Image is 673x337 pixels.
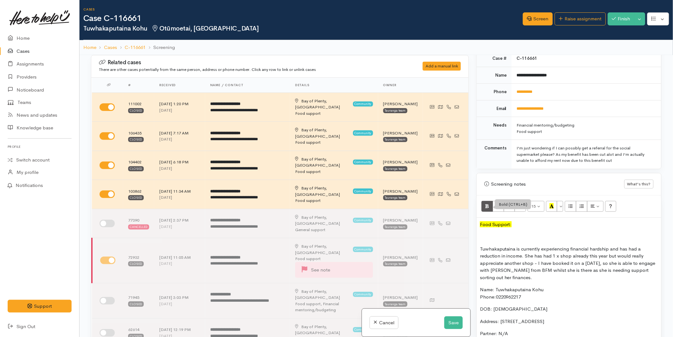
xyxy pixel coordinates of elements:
[128,224,149,230] div: Cancelled
[383,261,407,266] div: Tauranga team
[159,261,172,266] time: [DATE]
[587,201,604,212] button: Paragraph
[301,289,327,294] span: Bay of Plenty,
[125,44,146,51] a: C-116661
[128,166,144,171] div: Closed
[477,117,512,140] td: Needs
[295,256,373,262] div: Food support
[295,98,351,110] div: [GEOGRAPHIC_DATA]
[383,217,418,224] div: [PERSON_NAME]
[480,306,658,313] p: DOB: [DEMOGRAPHIC_DATA]
[477,100,512,117] td: Email
[477,50,512,67] td: Case #
[123,238,154,283] td: 72932
[353,292,373,297] span: Community
[205,78,290,93] th: Name / contact
[159,301,172,306] time: [DATE]
[523,12,553,25] a: Screen
[480,245,658,281] p: Tuwhakaputaina is currently experiencing financial hardship and has had a reduction in income. Sh...
[383,166,407,171] div: Tauranga team
[557,201,563,212] button: More Color
[301,185,327,191] span: Bay of Plenty,
[159,327,200,333] div: [DATE] 12:19 PM
[295,288,351,301] div: [GEOGRAPHIC_DATA]
[295,197,373,204] div: Food support
[608,12,635,25] button: Finish
[353,327,373,332] span: Community
[383,254,418,261] div: [PERSON_NAME]
[83,44,96,51] a: Home
[477,67,512,84] td: Name
[123,180,154,209] td: 103862
[495,199,531,210] div: Bold (CTRL+B)
[83,14,523,23] h1: Case C-116661
[146,44,175,51] li: Screening
[123,78,154,93] th: #
[482,201,493,212] button: Bold (CTRL+B)
[383,188,418,195] div: [PERSON_NAME]
[383,101,418,107] div: [PERSON_NAME]
[444,316,463,329] button: Save
[295,156,351,168] div: [GEOGRAPHIC_DATA]
[159,166,172,171] time: [DATE]
[99,59,399,66] h3: Related cases
[480,221,512,227] font: Food Support:
[477,84,512,100] td: Phone
[295,324,351,336] div: [GEOGRAPHIC_DATA]
[301,127,327,133] span: Bay of Plenty,
[159,101,200,107] div: [DATE] 1:20 PM
[128,301,144,306] div: Closed
[151,24,259,32] span: Otūmoetai, [GEOGRAPHIC_DATA]
[383,195,407,200] div: Tauranga team
[295,301,373,313] div: Food support, Financial mentoring/budgeting
[159,130,200,136] div: [DATE] 7:17 AM
[484,181,624,188] div: Screening notes
[353,130,373,135] span: Community
[531,203,536,209] span: 15
[353,101,373,107] span: Community
[290,78,378,93] th: Details
[123,151,154,180] td: 104402
[517,122,654,128] div: Financial mentoring/budgeting
[302,266,366,274] div: See note
[159,107,172,113] time: [DATE]
[383,108,407,113] div: Tauranga team
[104,44,117,51] a: Cases
[159,294,200,301] div: [DATE] 3:03 PM
[605,201,617,212] button: Help
[477,140,512,169] td: Comments
[370,316,399,329] a: Cancel
[123,122,154,151] td: 106435
[480,286,658,300] p: Name: Tuwhakaputaina Kohu Phone:
[159,254,200,261] div: [DATE] 11:05 AM
[353,247,373,252] span: Community
[123,283,154,318] td: 71945
[83,25,523,32] h2: Tuwhakaputaina Kohu
[517,145,654,164] div: I'm just wondering if I can possibly get a referral for the social supermarket please? As my bene...
[383,301,407,306] div: Tauranga team
[383,159,418,165] div: [PERSON_NAME]
[353,160,373,165] span: Community
[496,294,521,300] a: 0220962217
[154,78,205,93] th: Received
[128,108,144,113] div: Closed
[128,195,144,200] div: Closed
[301,98,327,104] span: Bay of Plenty,
[423,62,461,71] div: Add a manual link
[159,136,172,142] time: [DATE]
[301,156,327,162] span: Bay of Plenty,
[517,128,654,135] div: Food support
[159,188,200,195] div: [DATE] 11:34 AM
[383,224,407,230] div: Tauranga team
[128,261,144,266] div: Closed
[123,209,154,238] td: 77390
[301,215,327,220] span: Bay of Plenty,
[546,201,558,212] button: Recent Color
[528,201,545,212] button: Font Size
[383,137,407,142] div: Tauranga team
[159,224,172,229] time: [DATE]
[295,227,373,233] div: General support
[159,217,200,224] div: [DATE] 2:37 PM
[301,244,327,249] span: Bay of Plenty,
[301,324,327,329] span: Bay of Plenty,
